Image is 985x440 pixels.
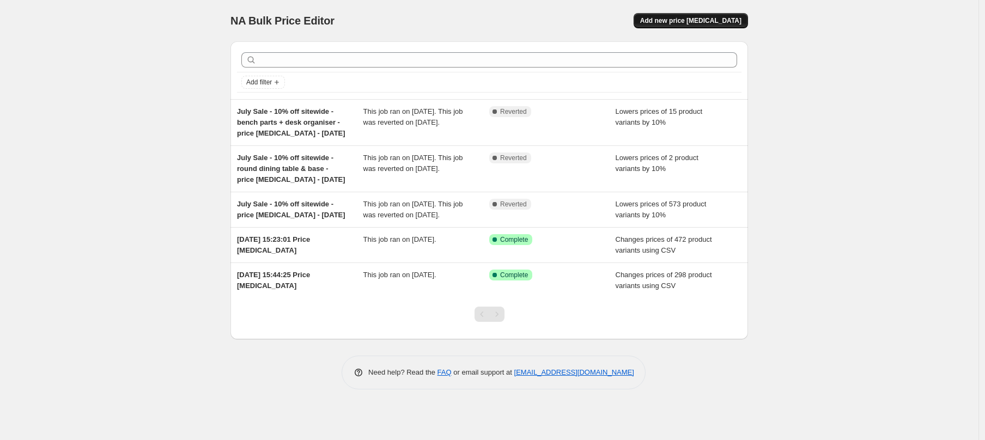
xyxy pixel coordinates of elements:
span: This job ran on [DATE]. This job was reverted on [DATE]. [363,154,463,173]
span: Lowers prices of 15 product variants by 10% [616,107,703,126]
span: Lowers prices of 573 product variants by 10% [616,200,707,219]
span: Changes prices of 472 product variants using CSV [616,235,712,254]
span: [DATE] 15:23:01 Price [MEDICAL_DATA] [237,235,310,254]
span: Reverted [500,107,527,116]
span: Complete [500,271,528,279]
span: Reverted [500,154,527,162]
a: FAQ [437,368,452,376]
span: Add new price [MEDICAL_DATA] [640,16,741,25]
span: Add filter [246,78,272,87]
span: This job ran on [DATE]. [363,235,436,243]
span: Lowers prices of 2 product variants by 10% [616,154,698,173]
span: July Sale - 10% off sitewide - round dining table & base - price [MEDICAL_DATA] - [DATE] [237,154,345,184]
a: [EMAIL_ADDRESS][DOMAIN_NAME] [514,368,634,376]
span: This job ran on [DATE]. [363,271,436,279]
span: This job ran on [DATE]. This job was reverted on [DATE]. [363,107,463,126]
span: July Sale - 10% off sitewide - price [MEDICAL_DATA] - [DATE] [237,200,345,219]
button: Add filter [241,76,285,89]
nav: Pagination [475,307,504,322]
span: Complete [500,235,528,244]
span: [DATE] 15:44:25 Price [MEDICAL_DATA] [237,271,310,290]
span: Changes prices of 298 product variants using CSV [616,271,712,290]
span: or email support at [452,368,514,376]
span: Need help? Read the [368,368,437,376]
span: July Sale - 10% off sitewide - bench parts + desk organiser - price [MEDICAL_DATA] - [DATE] [237,107,345,137]
button: Add new price [MEDICAL_DATA] [634,13,748,28]
span: This job ran on [DATE]. This job was reverted on [DATE]. [363,200,463,219]
span: Reverted [500,200,527,209]
span: NA Bulk Price Editor [230,15,335,27]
